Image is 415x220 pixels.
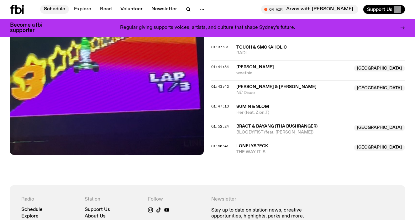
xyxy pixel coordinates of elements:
button: 01:56:41 [211,144,229,148]
span: Lonelyspeck [236,144,268,148]
p: Stay up to date on station news, creative opportunities, highlights, perks and more. [211,207,330,219]
a: Explore [21,214,39,219]
span: 01:52:24 [211,124,229,129]
span: BLOODYFIST (feat. [PERSON_NAME]) [236,129,350,135]
a: About Us [85,214,106,219]
a: Support Us [85,207,110,212]
a: Explore [70,5,95,14]
span: [GEOGRAPHIC_DATA] [354,65,405,71]
span: SUMIN & Slom [236,104,269,109]
span: THE WAY IT IS [236,149,350,155]
button: On AirArvos with [PERSON_NAME] [261,5,358,14]
span: Support Us [367,7,392,12]
a: Volunteer [117,5,146,14]
a: Schedule [21,207,43,212]
h4: Station [85,196,140,202]
button: 01:43:42 [211,85,229,88]
button: 01:37:31 [211,45,229,49]
span: [GEOGRAPHIC_DATA] [354,125,405,131]
h4: Newsletter [211,196,330,202]
button: 01:41:34 [211,65,229,69]
button: 01:47:13 [211,105,229,108]
span: [PERSON_NAME] & [PERSON_NAME] [236,85,317,89]
h3: Become a fbi supporter [10,23,50,33]
span: 01:37:31 [211,45,229,50]
p: Regular giving supports voices, artists, and culture that shape Sydney’s future. [120,25,295,31]
span: BRACT & BAYANG (tha Bushranger) [236,124,318,128]
span: [GEOGRAPHIC_DATA] [354,144,405,151]
h4: Follow [148,196,204,202]
span: RADI [236,50,405,56]
span: Nữ Disco [236,90,350,96]
span: 01:41:34 [211,64,229,69]
span: 01:47:13 [211,104,229,109]
a: Schedule [40,5,69,14]
a: Newsletter [148,5,181,14]
span: 01:56:41 [211,144,229,149]
span: Touch & SMOKAHOLIC [236,45,287,50]
h4: Radio [21,196,77,202]
span: weetbix [236,70,350,76]
a: Read [96,5,115,14]
span: Her (feat. Zion.T) [236,110,405,116]
span: [PERSON_NAME] [236,65,274,69]
button: Support Us [363,5,405,14]
button: 01:52:24 [211,125,229,128]
span: [GEOGRAPHIC_DATA] [354,85,405,91]
span: 01:43:42 [211,84,229,89]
